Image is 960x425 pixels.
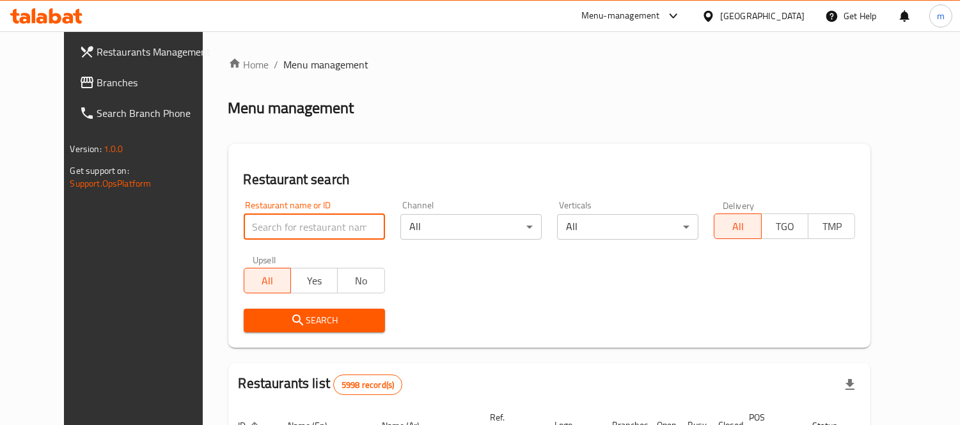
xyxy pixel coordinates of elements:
[334,379,402,391] span: 5998 record(s)
[97,75,214,90] span: Branches
[70,175,152,192] a: Support.OpsPlatform
[720,9,805,23] div: [GEOGRAPHIC_DATA]
[714,213,761,239] button: All
[244,170,856,189] h2: Restaurant search
[69,98,224,128] a: Search Branch Phone
[70,141,102,157] span: Version:
[274,57,279,72] li: /
[296,272,333,290] span: Yes
[723,201,755,210] label: Delivery
[104,141,123,157] span: 1.0.0
[228,57,269,72] a: Home
[70,162,129,179] span: Get support on:
[244,214,385,240] input: Search for restaurant name or ID..
[720,217,756,236] span: All
[337,268,384,293] button: No
[761,213,808,239] button: TGO
[557,214,698,240] div: All
[239,374,403,395] h2: Restaurants list
[400,214,542,240] div: All
[254,313,375,328] span: Search
[244,268,291,293] button: All
[69,36,224,67] a: Restaurants Management
[249,272,286,290] span: All
[937,9,945,23] span: m
[228,57,871,72] nav: breadcrumb
[284,57,369,72] span: Menu management
[333,375,402,395] div: Total records count
[244,309,385,332] button: Search
[835,369,865,400] div: Export file
[97,44,214,59] span: Restaurants Management
[581,8,660,24] div: Menu-management
[814,217,850,236] span: TMP
[808,213,855,239] button: TMP
[69,67,224,98] a: Branches
[228,98,354,118] h2: Menu management
[343,272,379,290] span: No
[253,255,276,264] label: Upsell
[290,268,338,293] button: Yes
[767,217,803,236] span: TGO
[97,105,214,121] span: Search Branch Phone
